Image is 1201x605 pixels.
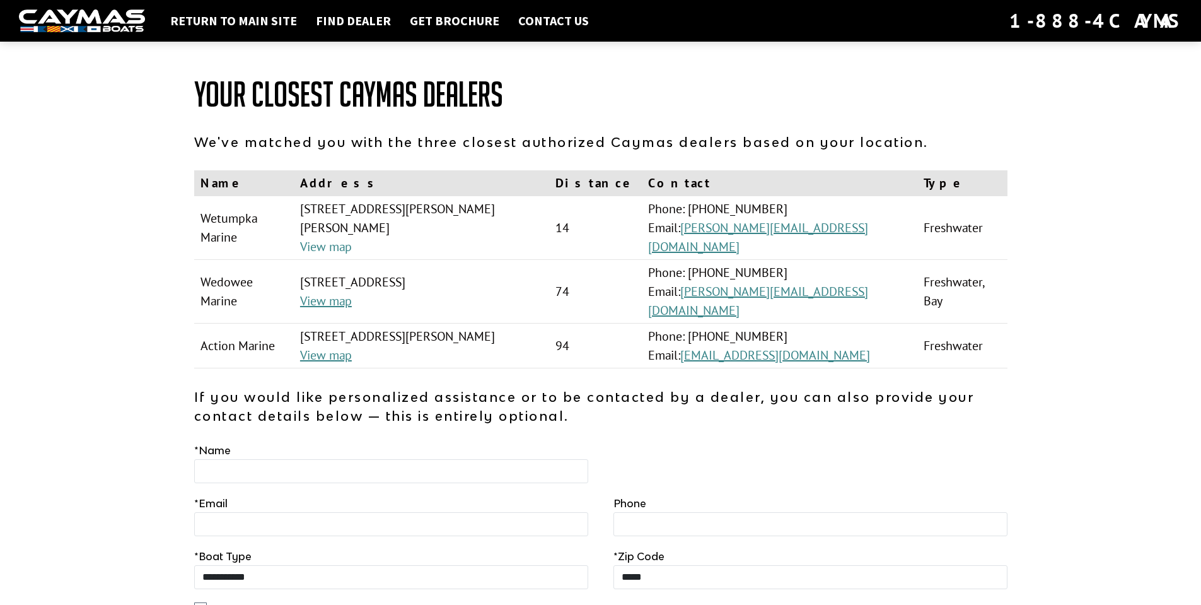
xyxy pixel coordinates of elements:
td: [STREET_ADDRESS] [294,260,549,324]
th: Address [294,170,549,196]
label: Phone [613,496,646,511]
p: We've matched you with the three closest authorized Caymas dealers based on your location. [194,132,1007,151]
label: Email [194,496,228,511]
a: View map [300,293,352,309]
td: 74 [549,260,642,324]
th: Contact [642,170,917,196]
label: Boat Type [194,549,252,564]
td: 94 [549,324,642,368]
td: Freshwater [917,196,1007,260]
td: Freshwater [917,324,1007,368]
a: [PERSON_NAME][EMAIL_ADDRESS][DOMAIN_NAME] [648,283,868,319]
h1: Your Closest Caymas Dealers [194,76,1007,114]
img: white-logo-c9c8dbefe5ff5ceceb0f0178aa75bf4bb51f6bca0971e226c86eb53dfe498488.png [19,9,145,33]
td: 14 [549,196,642,260]
label: Zip Code [613,549,664,564]
a: View map [300,238,352,255]
th: Type [917,170,1007,196]
div: 1-888-4CAYMAS [1009,7,1182,35]
td: Phone: [PHONE_NUMBER] Email: [642,260,917,324]
th: Name [194,170,294,196]
p: If you would like personalized assistance or to be contacted by a dealer, you can also provide yo... [194,387,1007,425]
a: Contact Us [512,13,595,29]
a: Get Brochure [403,13,506,29]
label: Name [194,443,231,458]
th: Distance [549,170,642,196]
td: [STREET_ADDRESS][PERSON_NAME][PERSON_NAME] [294,196,549,260]
td: Phone: [PHONE_NUMBER] Email: [642,324,917,368]
td: Action Marine [194,324,294,368]
a: View map [300,347,352,363]
a: Return to main site [164,13,303,29]
td: [STREET_ADDRESS][PERSON_NAME] [294,324,549,368]
td: Freshwater, Bay [917,260,1007,324]
a: [EMAIL_ADDRESS][DOMAIN_NAME] [680,347,870,363]
td: Phone: [PHONE_NUMBER] Email: [642,196,917,260]
a: [PERSON_NAME][EMAIL_ADDRESS][DOMAIN_NAME] [648,220,868,255]
a: Find Dealer [310,13,397,29]
td: Wetumpka Marine [194,196,294,260]
td: Wedowee Marine [194,260,294,324]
